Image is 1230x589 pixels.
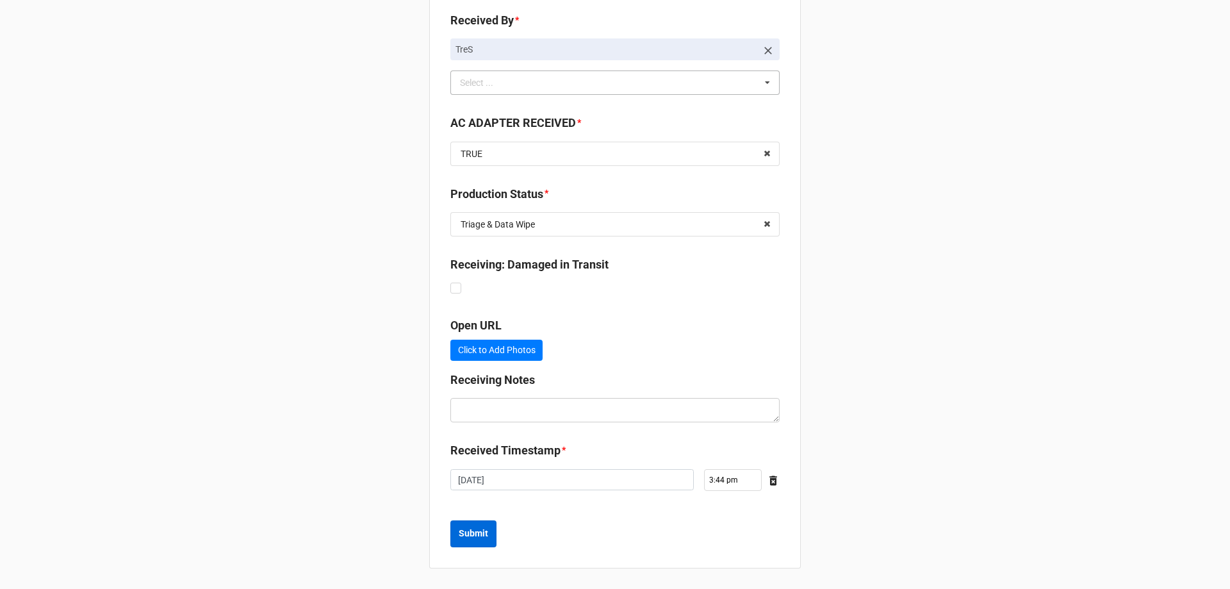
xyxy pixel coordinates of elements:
label: Received Timestamp [450,442,561,460]
input: Time [704,469,762,491]
label: Received By [450,12,514,29]
div: TRUE [461,149,482,158]
label: Receiving: Damaged in Transit [450,256,609,274]
b: Submit [459,527,488,540]
a: Click to Add Photos [450,340,543,361]
p: TreS [455,43,757,56]
b: Open URL [450,319,502,332]
div: Select ... [457,76,512,90]
label: Receiving Notes [450,371,535,389]
button: Submit [450,520,496,547]
div: Triage & Data Wipe [461,220,535,229]
input: Date [450,469,694,491]
label: Production Status [450,185,543,203]
label: AC ADAPTER RECEIVED [450,114,576,132]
